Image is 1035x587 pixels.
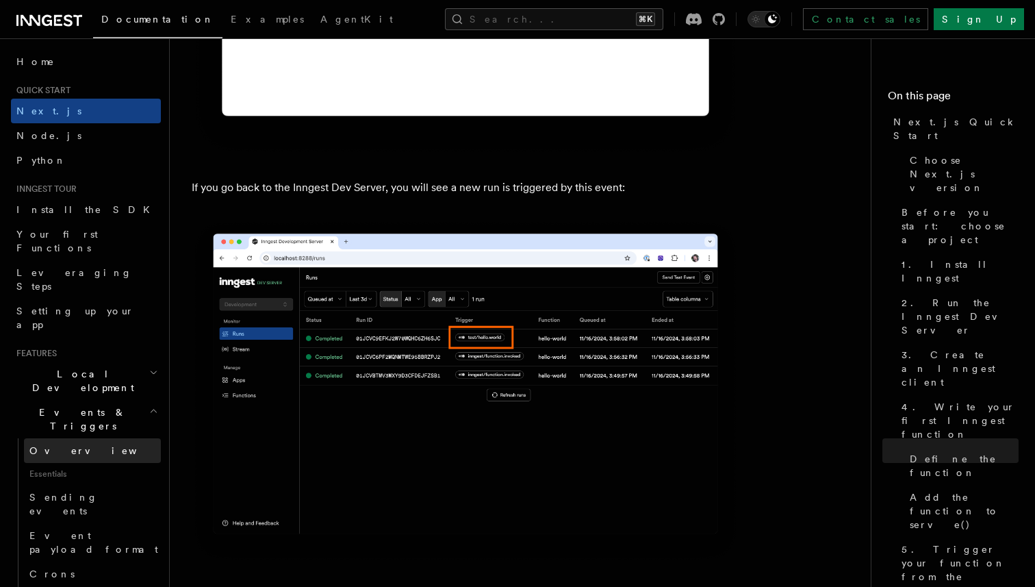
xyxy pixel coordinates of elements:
span: Essentials [24,463,161,485]
a: Define the function [904,447,1019,485]
a: Choose Next.js version [904,148,1019,200]
a: Next.js Quick Start [888,110,1019,148]
span: Home [16,55,55,68]
a: Contact sales [803,8,928,30]
span: Before you start: choose a project [902,205,1019,247]
kbd: ⌘K [636,12,655,26]
a: Documentation [93,4,222,38]
span: Features [11,348,57,359]
img: Inngest Dev Server web interface's runs tab with a third run triggered by the 'test/hello.world' ... [192,219,739,563]
span: Add the function to serve() [910,490,1019,532]
span: Next.js [16,105,81,116]
a: Python [11,148,161,173]
a: Examples [222,4,312,37]
span: Local Development [11,367,149,395]
span: Event payload format [29,530,158,555]
span: Install the SDK [16,204,158,215]
a: 4. Write your first Inngest function [896,395,1019,447]
span: Crons [29,569,75,579]
a: Event payload format [24,523,161,562]
a: Before you start: choose a project [896,200,1019,252]
a: Node.js [11,123,161,148]
span: Sending events [29,492,98,516]
span: 4. Write your first Inngest function [902,400,1019,441]
button: Events & Triggers [11,400,161,438]
a: 3. Create an Inngest client [896,342,1019,395]
span: Examples [231,14,304,25]
span: Quick start [11,85,71,96]
span: Documentation [101,14,214,25]
p: If you go back to the Inngest Dev Server, you will see a new run is triggered by this event: [192,178,739,197]
span: Events & Triggers [11,405,149,433]
a: Next.js [11,99,161,123]
a: Sending events [24,485,161,523]
span: 2. Run the Inngest Dev Server [902,296,1019,337]
span: Python [16,155,66,166]
h4: On this page [888,88,1019,110]
span: Next.js Quick Start [893,115,1019,142]
a: Add the function to serve() [904,485,1019,537]
a: Install the SDK [11,197,161,222]
span: Node.js [16,130,81,141]
a: Overview [24,438,161,463]
span: 1. Install Inngest [902,258,1019,285]
a: Your first Functions [11,222,161,260]
span: 3. Create an Inngest client [902,348,1019,389]
button: Toggle dark mode [747,11,780,27]
a: Sign Up [934,8,1024,30]
a: AgentKit [312,4,401,37]
span: Choose Next.js version [910,153,1019,195]
button: Local Development [11,362,161,400]
a: 1. Install Inngest [896,252,1019,290]
a: Crons [24,562,161,586]
span: Leveraging Steps [16,267,132,292]
span: Your first Functions [16,229,98,253]
button: Search...⌘K [445,8,663,30]
a: Leveraging Steps [11,260,161,299]
span: Setting up your app [16,305,134,330]
span: Overview [29,445,170,456]
span: AgentKit [320,14,393,25]
span: Define the function [910,452,1019,479]
span: Inngest tour [11,184,77,195]
a: Setting up your app [11,299,161,337]
a: 2. Run the Inngest Dev Server [896,290,1019,342]
a: Home [11,49,161,74]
